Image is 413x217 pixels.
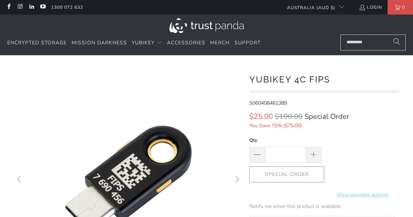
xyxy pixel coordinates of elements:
[234,35,261,52] a: Support
[359,3,382,11] a: Login
[249,122,397,130] span: You Save 75% ( )
[5,4,12,10] a: Trust Panda Australia on Facebook
[132,35,162,52] summary: YubiKey
[17,4,23,10] a: Trust Panda Australia on Instagram
[275,112,303,121] span: $100.00
[169,18,244,33] img: Trust Panda Australia
[234,39,261,46] span: Support
[249,100,287,107] span: 5060408461389
[167,39,205,46] span: Accessories
[249,112,273,121] span: $25.00
[7,35,67,52] a: Encrypted Storage
[7,39,67,46] span: Encrypted Storage
[210,35,230,52] a: Merch
[388,35,406,51] button: Search
[71,39,127,46] span: Mission Darkness
[249,72,399,86] h1: YubiKey 4C FIPS
[132,39,155,46] span: YubiKey
[285,122,300,129] span: $75.00
[249,202,394,210] p: Notify me when this product is available:
[249,136,322,144] label: Qty
[167,35,205,52] a: Accessories
[71,35,127,52] a: Mission Darkness
[28,4,34,10] a: Trust Panda Australia on LinkedIn
[51,3,83,11] a: 1300 072 632
[210,39,230,46] span: Merch
[7,35,261,52] nav: Translation missing: en.navigation.header.main_nav
[304,113,349,121] span: Special Order
[340,35,406,51] input: Search...
[40,4,46,10] a: Trust Panda Australia on YouTube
